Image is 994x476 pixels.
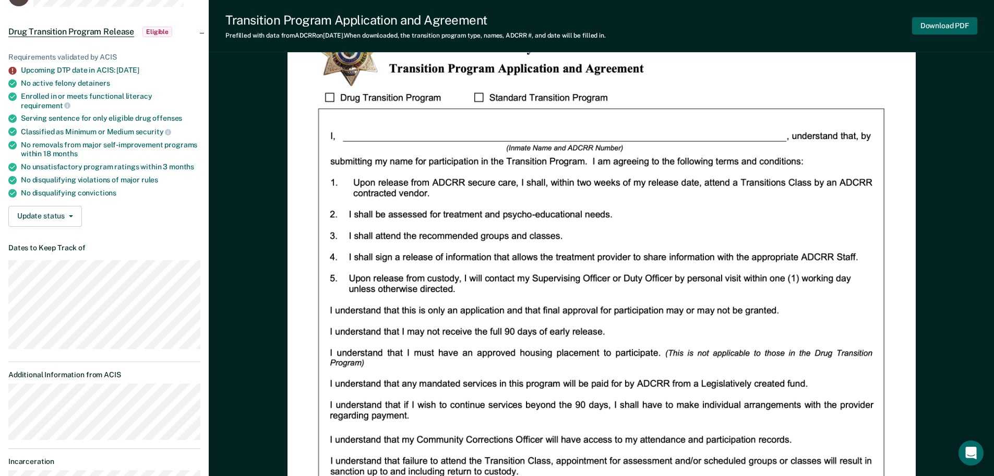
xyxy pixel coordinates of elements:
div: No active felony [21,79,200,88]
div: Upcoming DTP date in ACIS: [DATE] [21,66,200,75]
span: Drug Transition Program Release [8,27,134,37]
button: Update status [8,206,82,227]
div: Transition Program Application and Agreement [225,13,606,28]
div: Serving sentence for only eligible drug [21,114,200,123]
span: requirement [21,101,70,110]
span: convictions [78,189,116,197]
div: No disqualifying [21,189,200,198]
div: Open Intercom Messenger [959,440,984,466]
div: No disqualifying violations of major [21,176,200,184]
div: No unsatisfactory program ratings within 3 [21,162,200,171]
dt: Additional Information from ACIS [8,370,200,379]
div: No removals from major self-improvement programs within 18 [21,141,200,158]
dt: Incarceration [8,457,200,466]
span: rules [141,176,158,184]
div: Enrolled in or meets functional literacy [21,92,200,110]
span: offenses [152,114,182,122]
div: Requirements validated by ACIS [8,53,200,62]
span: detainers [78,79,110,87]
div: Prefilled with data from ADCRR on [DATE] . When downloaded, the transition program type, names, A... [225,32,606,39]
dt: Dates to Keep Track of [8,243,200,252]
span: Eligible [142,27,172,37]
span: months [169,162,194,171]
button: Download PDF [912,17,977,34]
span: months [53,149,78,158]
span: security [136,127,172,136]
div: Classified as Minimum or Medium [21,127,200,136]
